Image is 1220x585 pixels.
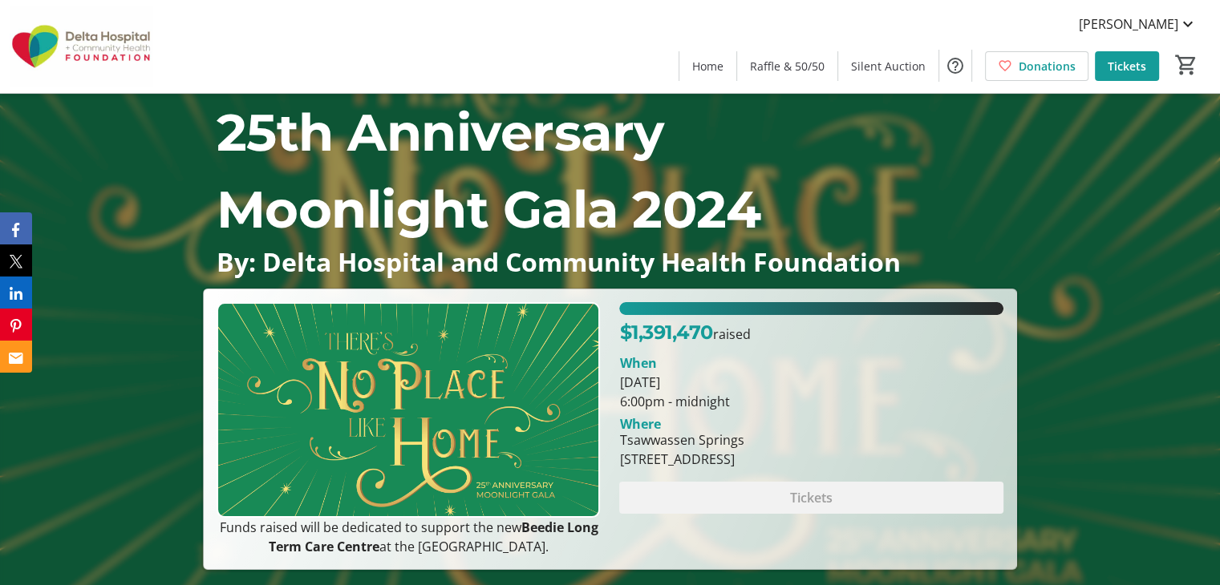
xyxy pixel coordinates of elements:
[619,321,712,344] span: $1,391,470
[1019,58,1076,75] span: Donations
[939,50,971,82] button: Help
[619,418,660,430] div: Where
[1095,51,1159,81] a: Tickets
[838,51,938,81] a: Silent Auction
[985,51,1088,81] a: Donations
[679,51,736,81] a: Home
[851,58,926,75] span: Silent Auction
[750,58,825,75] span: Raffle & 50/50
[692,58,723,75] span: Home
[1066,11,1210,37] button: [PERSON_NAME]
[217,302,600,518] img: Campaign CTA Media Photo
[10,6,152,87] img: Delta Hospital and Community Health Foundation's Logo
[619,318,750,347] p: raised
[619,373,1003,411] div: [DATE] 6:00pm - midnight
[1079,14,1178,34] span: [PERSON_NAME]
[1108,58,1146,75] span: Tickets
[619,302,1003,315] div: 100% of fundraising goal reached
[619,450,744,469] div: [STREET_ADDRESS]
[619,430,744,450] div: Tsawwassen Springs
[216,171,1003,248] p: Moonlight Gala 2024
[1172,50,1201,79] button: Cart
[619,353,656,373] div: When
[216,94,1003,171] p: 25th Anniversary
[269,518,598,555] strong: Beedie Long Term Care Centre
[737,51,837,81] a: Raffle & 50/50
[216,248,1003,276] p: By: Delta Hospital and Community Health Foundation
[217,518,600,556] p: Funds raised will be dedicated to support the new at the [GEOGRAPHIC_DATA].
